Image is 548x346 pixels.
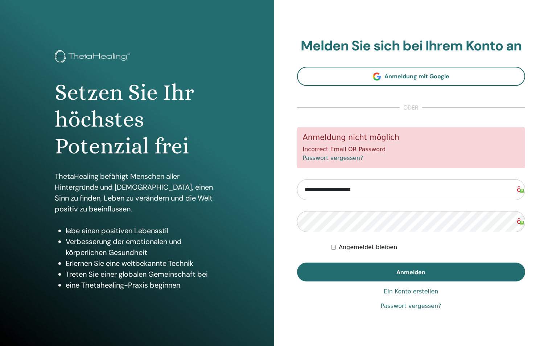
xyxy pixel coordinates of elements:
[66,280,219,291] li: eine Thetahealing-Praxis beginnen
[331,243,525,252] div: Keep me authenticated indefinitely or until I manually logout
[66,258,219,269] li: Erlernen Sie eine weltbekannte Technik
[339,243,397,252] label: Angemeldet bleiben
[66,236,219,258] li: Verbesserung der emotionalen und körperlichen Gesundheit
[66,269,219,280] li: Treten Sie einer globalen Gemeinschaft bei
[384,73,449,80] span: Anmeldung mit Google
[303,133,520,142] h5: Anmeldung nicht möglich
[381,302,441,310] a: Passwort vergessen?
[297,67,526,86] a: Anmeldung mit Google
[384,287,438,296] a: Ein Konto erstellen
[400,103,422,112] span: oder
[55,171,219,214] p: ThetaHealing befähigt Menschen aller Hintergründe und [DEMOGRAPHIC_DATA], einen Sinn zu finden, L...
[297,263,526,281] button: Anmelden
[297,127,526,168] div: Incorrect Email OR Password
[66,225,219,236] li: lebe einen positiven Lebensstil
[396,268,425,276] span: Anmelden
[55,79,219,160] h1: Setzen Sie Ihr höchstes Potenzial frei
[303,155,363,161] a: Passwort vergessen?
[297,38,526,54] h2: Melden Sie sich bei Ihrem Konto an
